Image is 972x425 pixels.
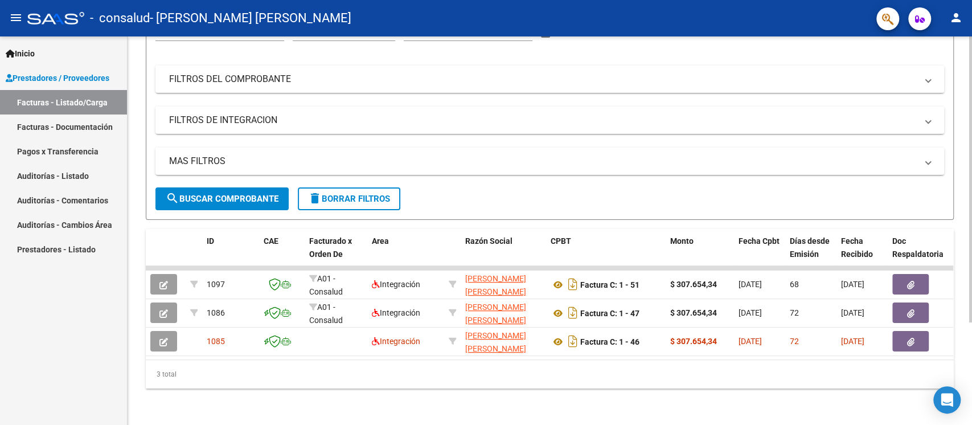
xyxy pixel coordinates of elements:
span: Monto [670,236,694,246]
span: Fecha Recibido [841,236,873,259]
span: 72 [790,337,799,346]
mat-icon: person [949,11,963,24]
span: [DATE] [841,337,864,346]
strong: $ 307.654,34 [670,280,717,289]
span: CAE [264,236,278,246]
span: [DATE] [739,308,762,317]
span: ID [207,236,214,246]
div: 27399471767 [465,301,542,325]
span: CPBT [551,236,571,246]
span: [DATE] [841,280,864,289]
span: [PERSON_NAME] [PERSON_NAME] [465,303,526,325]
mat-expansion-panel-header: FILTROS DE INTEGRACION [155,107,944,134]
span: Area [372,236,389,246]
datatable-header-cell: Monto [666,229,734,279]
datatable-header-cell: Días desde Emisión [785,229,836,279]
datatable-header-cell: Area [367,229,444,279]
datatable-header-cell: CAE [259,229,305,279]
div: 27399471767 [465,329,542,353]
mat-expansion-panel-header: MAS FILTROS [155,148,944,175]
button: Borrar Filtros [298,187,400,210]
span: [PERSON_NAME] [PERSON_NAME] [465,331,526,353]
span: Prestadores / Proveedores [6,72,109,84]
datatable-header-cell: CPBT [546,229,666,279]
span: Integración [372,308,420,317]
div: Open Intercom Messenger [933,386,961,414]
button: Buscar Comprobante [155,187,289,210]
datatable-header-cell: Fecha Recibido [836,229,888,279]
mat-panel-title: FILTROS DE INTEGRACION [169,114,917,126]
span: [DATE] [739,280,762,289]
strong: Factura C: 1 - 46 [580,337,639,346]
mat-icon: menu [9,11,23,24]
i: Descargar documento [565,275,580,293]
span: 68 [790,280,799,289]
span: 1097 [207,280,225,289]
span: Razón Social [465,236,512,246]
strong: Factura C: 1 - 47 [580,309,639,318]
datatable-header-cell: ID [202,229,259,279]
mat-panel-title: FILTROS DEL COMPROBANTE [169,73,917,85]
mat-icon: delete [308,191,322,205]
span: Facturado x Orden De [309,236,352,259]
span: Integración [372,337,420,346]
span: [PERSON_NAME] [PERSON_NAME] [465,274,526,296]
span: - [PERSON_NAME] [PERSON_NAME] [150,6,351,31]
strong: $ 307.654,34 [670,337,717,346]
span: 1085 [207,337,225,346]
div: 27399471767 [465,272,542,296]
span: Borrar Filtros [308,194,390,204]
mat-expansion-panel-header: FILTROS DEL COMPROBANTE [155,66,944,93]
span: Doc Respaldatoria [892,236,944,259]
span: [DATE] [739,337,762,346]
span: Fecha Cpbt [739,236,780,246]
span: A01 - Consalud [309,303,343,325]
i: Descargar documento [565,304,580,322]
span: Inicio [6,47,35,60]
div: 3 total [146,360,954,389]
datatable-header-cell: Fecha Cpbt [734,229,785,279]
i: Descargar documento [565,332,580,350]
span: - consalud [90,6,150,31]
span: Integración [372,280,420,289]
datatable-header-cell: Razón Social [461,229,546,279]
mat-panel-title: MAS FILTROS [169,155,917,167]
datatable-header-cell: Doc Respaldatoria [888,229,956,279]
mat-icon: search [166,191,179,205]
span: Buscar Comprobante [166,194,278,204]
datatable-header-cell: Facturado x Orden De [305,229,367,279]
span: 72 [790,308,799,317]
span: [DATE] [841,308,864,317]
span: A01 - Consalud [309,274,343,296]
strong: $ 307.654,34 [670,308,717,317]
span: Días desde Emisión [790,236,830,259]
strong: Factura C: 1 - 51 [580,280,639,289]
span: 1086 [207,308,225,317]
